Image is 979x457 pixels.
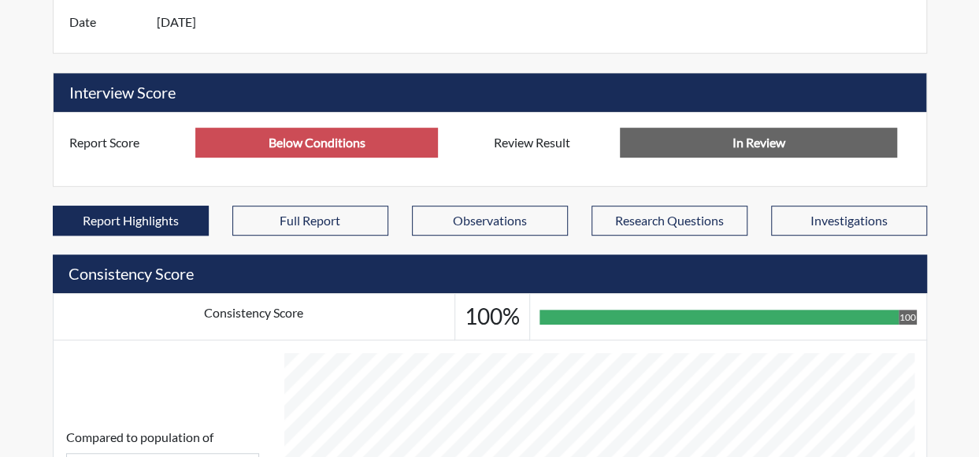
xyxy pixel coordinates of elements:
[620,128,897,158] input: No Decision
[54,73,926,112] h5: Interview Score
[591,206,747,236] button: Research Questions
[157,7,356,37] input: ---
[57,7,157,37] label: Date
[482,128,621,158] label: Review Result
[195,128,438,158] input: ---
[465,303,520,330] h3: 100%
[66,428,213,447] label: Compared to population of
[771,206,927,236] button: Investigations
[53,206,209,236] button: Report Highlights
[57,128,196,158] label: Report Score
[412,206,568,236] button: Observations
[232,206,388,236] button: Full Report
[53,255,927,293] h5: Consistency Score
[899,310,917,325] div: 100
[53,294,454,340] td: Consistency Score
